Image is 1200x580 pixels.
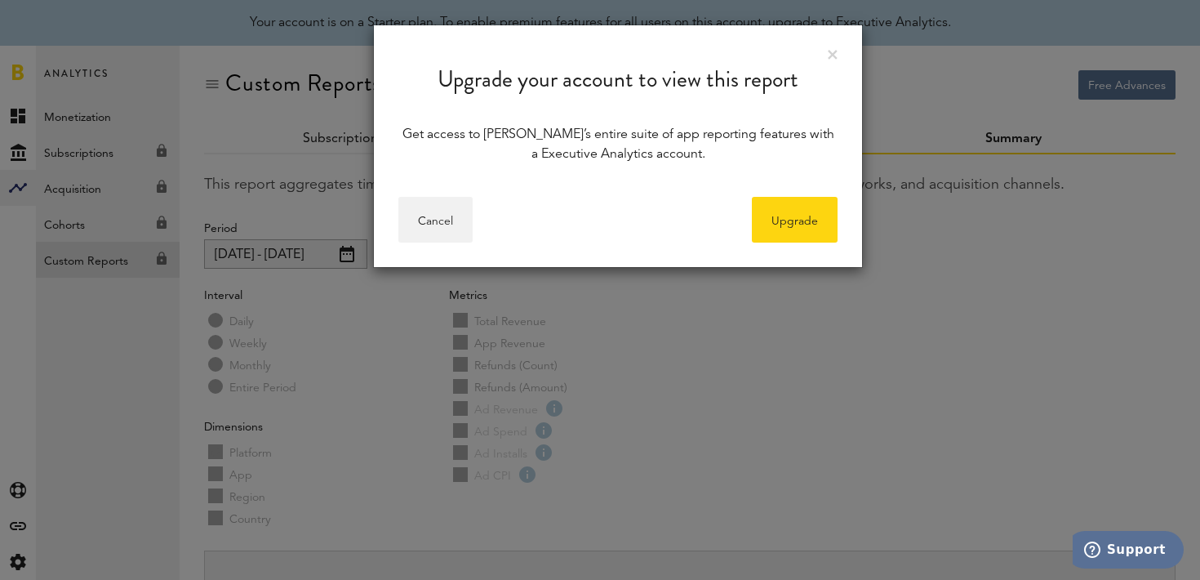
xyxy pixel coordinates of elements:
div: Upgrade your account to view this report [374,25,862,109]
a: Upgrade [752,197,838,243]
iframe: Opens a widget where you can find more information [1073,531,1184,572]
div: Get access to [PERSON_NAME]’s entire suite of app reporting features with a Executive Analytics a... [398,125,838,164]
button: Cancel [398,197,473,243]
